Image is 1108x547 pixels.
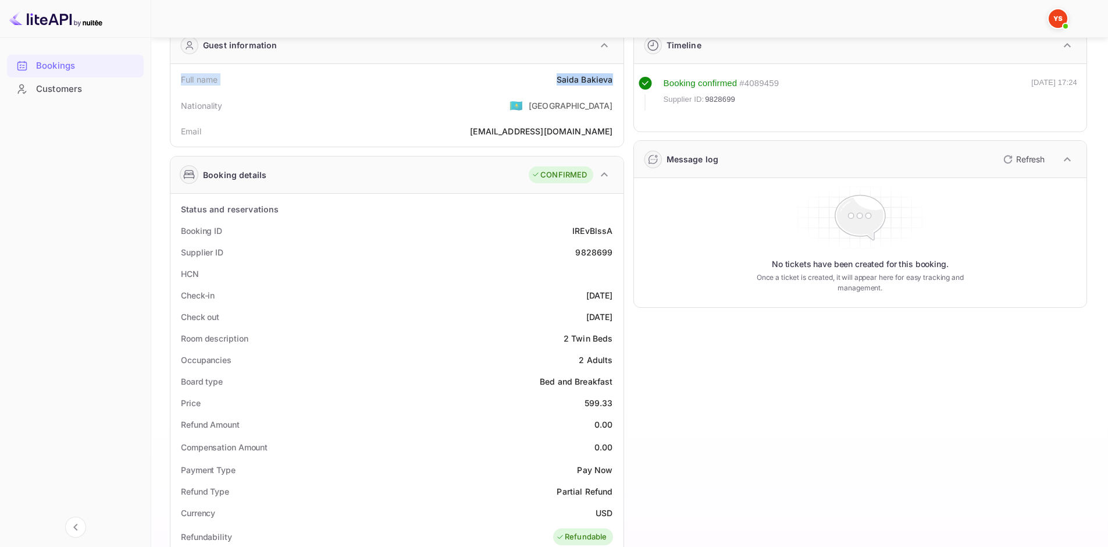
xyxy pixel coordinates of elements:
div: Booking details [203,169,266,181]
p: Refresh [1016,153,1045,165]
div: Message log [667,153,719,165]
div: Saida Bakieva [557,73,613,86]
div: IREvBlssA [572,225,612,237]
div: CONFIRMED [532,169,587,181]
div: Pay Now [577,464,612,476]
div: Nationality [181,100,223,112]
span: Supplier ID: [664,94,704,105]
div: 0.00 [594,418,613,431]
div: Bookings [7,55,144,77]
div: Bookings [36,59,138,73]
div: [DATE] 17:24 [1031,77,1077,111]
div: 9828699 [575,246,612,258]
span: 9828699 [705,94,735,105]
div: Room description [181,332,248,344]
p: No tickets have been created for this booking. [772,258,949,270]
div: HCN [181,268,199,280]
div: 0.00 [594,441,613,453]
a: Customers [7,78,144,100]
div: Board type [181,375,223,388]
p: Once a ticket is created, it will appear here for easy tracking and management. [738,272,982,293]
div: Occupancies [181,354,231,366]
div: Compensation Amount [181,441,268,453]
div: 2 Adults [579,354,612,366]
div: Check out [181,311,219,323]
div: [GEOGRAPHIC_DATA] [529,100,613,112]
div: Check-in [181,289,215,301]
button: Collapse navigation [65,517,86,538]
div: USD [596,507,612,519]
div: Payment Type [181,464,236,476]
div: Status and reservations [181,203,279,215]
div: [EMAIL_ADDRESS][DOMAIN_NAME] [470,125,612,137]
div: Refundable [556,531,607,543]
div: 2 Twin Beds [564,332,613,344]
div: Guest information [203,39,277,51]
div: # 4089459 [739,77,779,90]
div: Email [181,125,201,137]
div: Supplier ID [181,246,223,258]
div: Currency [181,507,215,519]
div: Timeline [667,39,701,51]
a: Bookings [7,55,144,76]
div: 599.33 [585,397,613,409]
img: LiteAPI logo [9,9,102,28]
div: Booking confirmed [664,77,738,90]
div: Refundability [181,531,232,543]
div: Refund Type [181,485,229,498]
button: Refresh [996,150,1049,169]
div: Price [181,397,201,409]
div: Customers [7,78,144,101]
div: Partial Refund [557,485,612,498]
div: Customers [36,83,138,96]
div: [DATE] [586,289,613,301]
div: Refund Amount [181,418,240,431]
div: Booking ID [181,225,222,237]
img: Yandex Support [1049,9,1067,28]
div: Full name [181,73,218,86]
div: Bed and Breakfast [540,375,613,388]
span: United States [510,95,523,116]
div: [DATE] [586,311,613,323]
